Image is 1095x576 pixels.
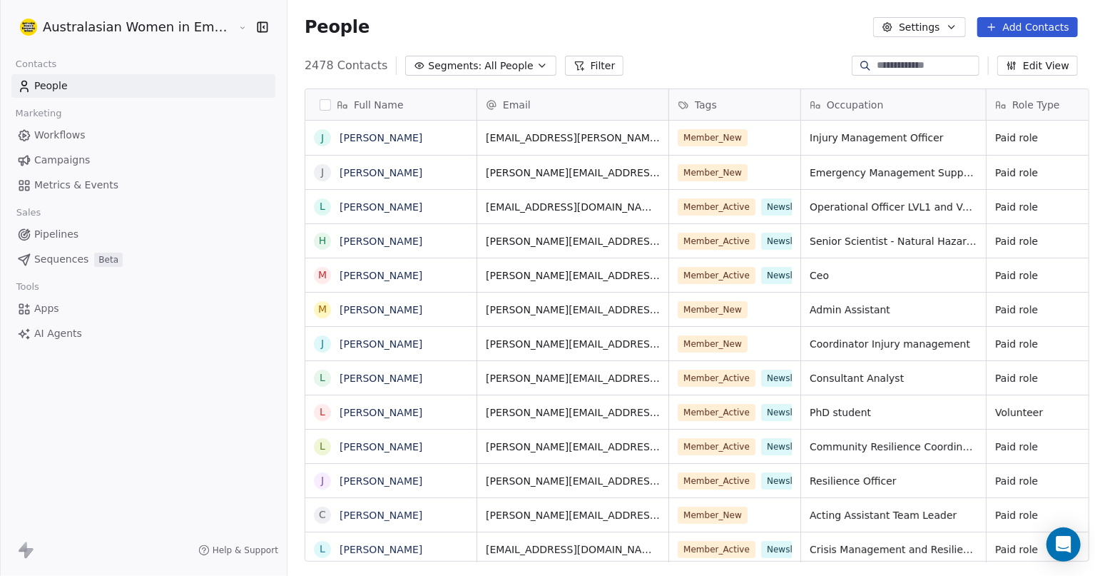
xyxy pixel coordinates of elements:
span: Australasian Women in Emergencies Network [43,18,235,36]
span: Sales [10,202,47,223]
a: [PERSON_NAME] [340,236,422,247]
span: Newsletter_Subscriber [761,267,869,284]
a: [PERSON_NAME] [340,407,422,418]
span: Full Name [354,98,404,112]
img: Logo%20A%20white%20300x300.png [20,19,37,36]
a: Pipelines [11,223,275,246]
span: [PERSON_NAME][EMAIL_ADDRESS][PERSON_NAME][DOMAIN_NAME] [486,371,660,385]
span: Email [503,98,531,112]
a: [PERSON_NAME] [340,167,422,178]
span: Newsletter_Subscriber [761,233,869,250]
span: Member_Active [678,233,755,250]
button: Australasian Women in Emergencies Network [17,15,228,39]
a: [PERSON_NAME] [340,132,422,143]
div: C [319,507,326,522]
div: L [320,542,325,557]
div: M [318,268,327,283]
span: Beta [94,253,123,267]
span: Member_Active [678,267,755,284]
div: L [320,199,325,214]
span: Segments: [428,59,482,74]
span: Crisis Management and Resilience Advisor [810,542,977,557]
span: Role Type [1012,98,1060,112]
span: Member_Active [678,473,755,490]
span: Apps [34,301,59,316]
span: [PERSON_NAME][EMAIL_ADDRESS][DOMAIN_NAME] [486,405,660,420]
span: [PERSON_NAME][EMAIL_ADDRESS][PERSON_NAME][DOMAIN_NAME] [486,234,660,248]
span: Tools [10,276,45,298]
a: AI Agents [11,322,275,345]
div: J [321,131,324,146]
div: Tags [669,89,800,120]
span: Member_Active [678,541,755,558]
span: [PERSON_NAME][EMAIL_ADDRESS][DOMAIN_NAME] [486,268,660,283]
span: 2478 Contacts [305,57,387,74]
span: Newsletter_Subscriber [761,473,869,490]
span: Tags [695,98,717,112]
span: Member_New [678,164,748,181]
span: Community Resilience Coordinator [810,440,977,454]
span: Occupation [827,98,884,112]
div: L [320,405,325,420]
span: Newsletter_Subscriber [761,198,869,216]
a: Workflows [11,123,275,147]
span: Member_New [678,129,748,146]
span: Campaigns [34,153,90,168]
span: [PERSON_NAME][EMAIL_ADDRESS][PERSON_NAME][DOMAIN_NAME] [486,303,660,317]
span: Senior Scientist - Natural Hazards [810,234,977,248]
span: [EMAIL_ADDRESS][PERSON_NAME][DOMAIN_NAME] [486,131,660,145]
a: [PERSON_NAME] [340,373,422,384]
a: [PERSON_NAME] [340,510,422,521]
button: Filter [565,56,624,76]
span: Member_Active [678,198,755,216]
div: J [321,473,324,488]
button: Settings [873,17,965,37]
a: [PERSON_NAME] [340,475,422,487]
a: [PERSON_NAME] [340,338,422,350]
div: J [321,336,324,351]
span: Contacts [9,54,63,75]
span: [PERSON_NAME][EMAIL_ADDRESS][PERSON_NAME][DOMAIN_NAME] [486,440,660,454]
div: L [320,439,325,454]
div: Occupation [801,89,986,120]
a: [PERSON_NAME] [340,270,422,281]
div: Open Intercom Messenger [1046,527,1081,562]
span: [PERSON_NAME][EMAIL_ADDRESS][PERSON_NAME][DOMAIN_NAME] [486,166,660,180]
span: Member_Active [678,370,755,387]
a: [PERSON_NAME] [340,201,422,213]
span: Ceo [810,268,977,283]
span: [PERSON_NAME][EMAIL_ADDRESS][PERSON_NAME][DOMAIN_NAME] [486,508,660,522]
span: Marketing [9,103,68,124]
span: Sequences [34,252,88,267]
button: Add Contacts [977,17,1078,37]
div: Full Name [305,89,477,120]
div: grid [305,121,477,562]
span: Newsletter_Subscriber [761,370,869,387]
span: Metrics & Events [34,178,118,193]
span: Admin Assistant [810,303,977,317]
span: Resilience Officer [810,474,977,488]
div: J [321,165,324,180]
a: [PERSON_NAME] [340,304,422,315]
span: People [34,79,68,94]
span: Member_Active [678,404,755,421]
div: Email [477,89,668,120]
a: Metrics & Events [11,173,275,197]
span: People [305,16,370,38]
button: Edit View [997,56,1078,76]
a: [PERSON_NAME] [340,544,422,555]
span: Help & Support [213,545,278,556]
span: Newsletter_Subscriber [761,541,869,558]
span: Operational Officer LVL1 and Volunteer Firefighter [810,200,977,214]
span: Workflows [34,128,86,143]
span: Emergency Management Support Officer [810,166,977,180]
span: Pipelines [34,227,78,242]
span: [EMAIL_ADDRESS][DOMAIN_NAME] [486,542,660,557]
span: Member_New [678,507,748,524]
a: Campaigns [11,148,275,172]
span: PhD student [810,405,977,420]
span: Coordinator Injury management [810,337,977,351]
span: [EMAIL_ADDRESS][DOMAIN_NAME] [486,200,660,214]
span: [PERSON_NAME][EMAIL_ADDRESS][PERSON_NAME][DOMAIN_NAME] [486,337,660,351]
div: L [320,370,325,385]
